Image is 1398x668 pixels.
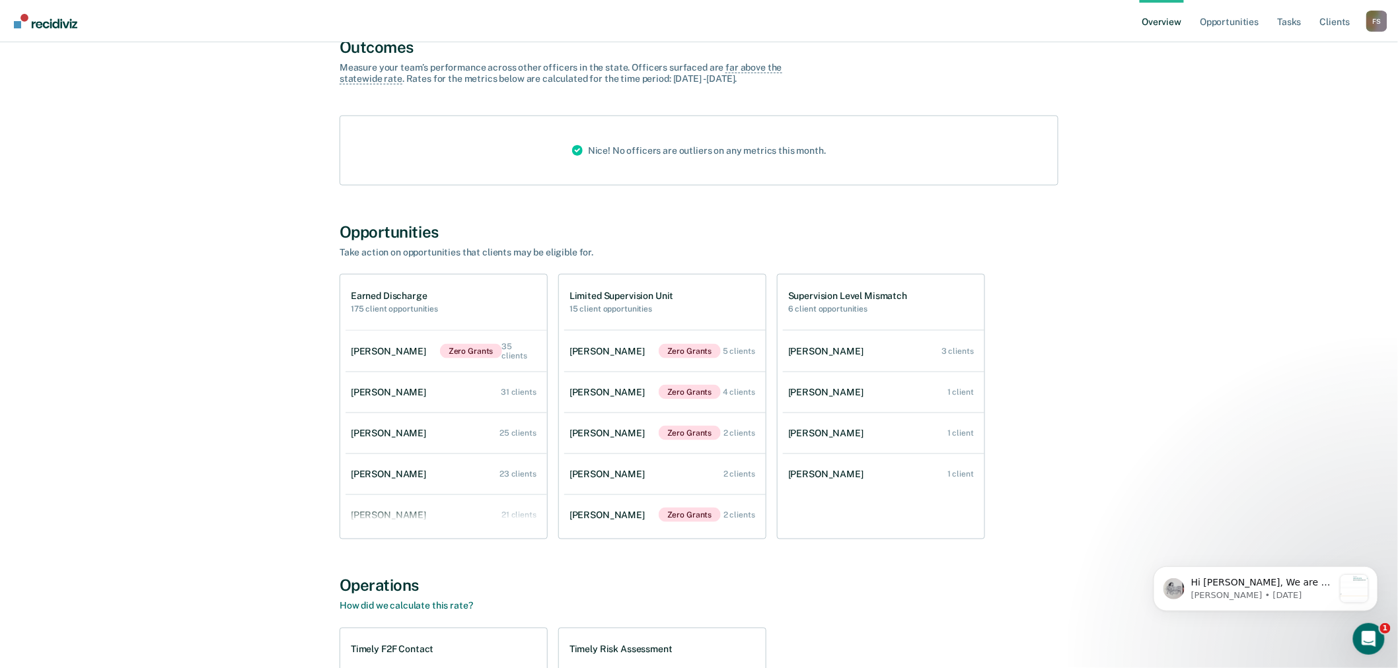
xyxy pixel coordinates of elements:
div: 1 client [947,469,974,479]
div: Opportunities [340,222,1058,242]
div: [PERSON_NAME] [351,510,431,521]
a: How did we calculate this rate? [340,601,473,611]
a: [PERSON_NAME]Zero Grants 2 clients [564,413,766,453]
div: 2 clients [723,428,755,438]
h1: Timely Risk Assessment [570,644,673,655]
div: 35 clients [502,342,536,361]
div: [PERSON_NAME] [788,428,869,439]
div: [PERSON_NAME] [570,510,650,521]
div: [PERSON_NAME] [351,387,431,398]
div: [PERSON_NAME] [788,469,869,480]
div: 1 client [947,387,974,397]
div: [PERSON_NAME] [788,346,869,357]
button: Profile dropdown button [1366,11,1387,32]
a: [PERSON_NAME] 1 client [783,374,984,411]
a: [PERSON_NAME] 23 clients [346,455,547,493]
span: Zero Grants [659,385,721,399]
h2: 6 client opportunities [788,304,907,314]
div: 2 clients [723,510,755,519]
a: [PERSON_NAME] 1 client [783,455,984,493]
div: [PERSON_NAME] [570,469,650,480]
a: [PERSON_NAME] 3 clients [783,333,984,370]
iframe: Intercom live chat [1353,623,1385,655]
a: [PERSON_NAME]Zero Grants 4 clients [564,372,766,413]
h1: Limited Supervision Unit [570,290,674,302]
span: Zero Grants [659,508,721,522]
a: [PERSON_NAME]Zero Grants 5 clients [564,331,766,372]
div: [PERSON_NAME] [351,346,431,357]
span: Hi [PERSON_NAME], We are so excited to announce a brand new feature: AI case note search! 📣 Findi... [57,37,200,376]
a: [PERSON_NAME] 1 client [783,415,984,452]
img: Recidiviz [14,14,77,28]
div: Nice! No officers are outliers on any metrics this month. [562,116,836,185]
h1: Supervision Level Mismatch [788,290,907,302]
div: 5 clients [723,347,755,356]
div: [PERSON_NAME] [570,387,650,398]
span: Zero Grants [659,426,721,440]
div: 25 clients [499,428,536,438]
div: 2 clients [723,469,755,479]
iframe: Intercom notifications message [1134,540,1398,632]
div: Operations [340,576,1058,595]
h2: 175 client opportunities [351,304,438,314]
span: 1 [1380,623,1391,634]
a: [PERSON_NAME] 21 clients [346,496,547,534]
div: 1 client [947,428,974,438]
div: Measure your team’s performance across other officer s in the state. Officer s surfaced are . Rat... [340,62,802,84]
div: [PERSON_NAME] [351,469,431,480]
h1: Timely F2F Contact [351,644,433,655]
div: 4 clients [723,387,755,397]
div: Outcomes [340,38,1058,57]
div: [PERSON_NAME] [788,387,869,398]
div: F S [1366,11,1387,32]
span: Zero Grants [659,344,721,358]
div: 21 clients [501,510,536,519]
h2: 15 client opportunities [570,304,674,314]
a: [PERSON_NAME]Zero Grants 35 clients [346,329,547,374]
div: [PERSON_NAME] [351,428,431,439]
a: [PERSON_NAME]Zero Grants 2 clients [564,494,766,535]
div: 23 clients [499,469,536,479]
span: Zero Grants [440,344,502,358]
div: 3 clients [941,347,974,356]
h1: Earned Discharge [351,290,438,302]
a: [PERSON_NAME] 25 clients [346,415,547,452]
a: [PERSON_NAME] 31 clients [346,374,547,411]
div: [PERSON_NAME] [570,428,650,439]
span: far above the statewide rate [340,62,782,84]
div: 31 clients [501,387,536,397]
div: Take action on opportunities that clients may be eligible for. [340,247,802,258]
a: [PERSON_NAME] 2 clients [564,455,766,493]
p: Message from Kim, sent 2w ago [57,50,200,61]
div: [PERSON_NAME] [570,346,650,357]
